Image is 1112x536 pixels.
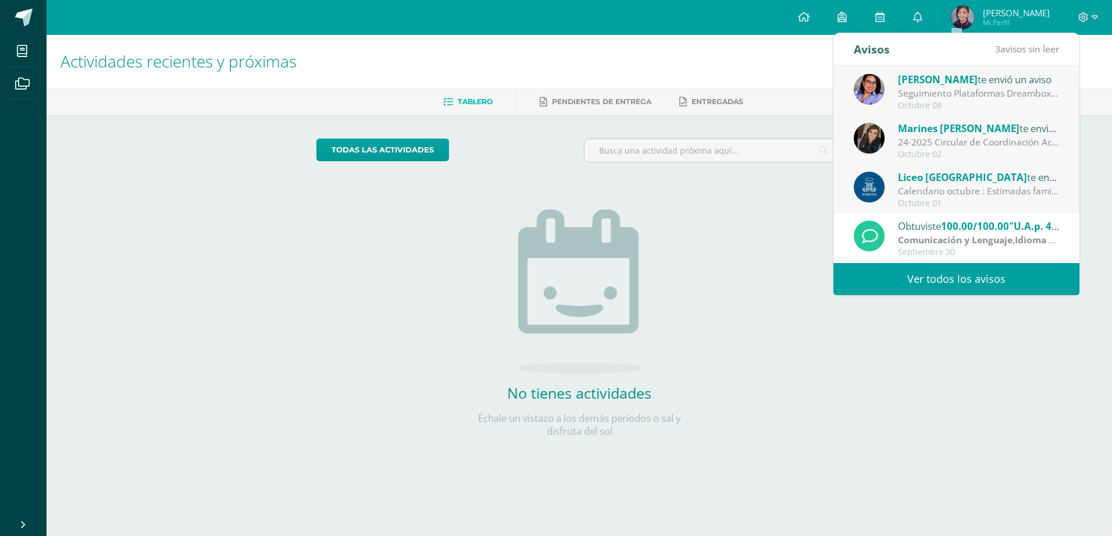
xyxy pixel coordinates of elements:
[854,123,885,154] img: 6f99ca85ee158e1ea464f4dd0b53ae36.png
[854,172,885,203] img: b41cd0bd7c5dca2e84b8bd7996f0ae72.png
[463,383,696,403] h2: No tienes actividades
[552,97,651,106] span: Pendientes de entrega
[316,139,449,161] a: todas las Actividades
[458,97,493,106] span: Tablero
[898,150,1060,159] div: Octubre 02
[518,210,640,374] img: no_activities.png
[898,122,1020,135] span: Marines [PERSON_NAME]
[584,139,842,162] input: Busca una actividad próxima aquí...
[898,233,1060,247] div: | FORMATIVO
[898,72,1060,87] div: te envió un aviso
[898,136,1060,149] div: 24-2025 Circular de Coordinación Académica : Buenas tardes estimadas familias Maristas del Liceo ...
[854,33,890,65] div: Avisos
[443,93,493,111] a: Tablero
[833,263,1079,295] a: Ver todos los avisos
[898,218,1060,233] div: Obtuviste en
[898,87,1060,100] div: Seguimiento Plataformas Dreambox y Lectura Inteligente: Estimada Familia Marista: ¡Buenos días! D...
[983,7,1050,19] span: [PERSON_NAME]
[995,42,1059,55] span: avisos sin leer
[995,42,1000,55] span: 3
[951,6,974,29] img: 321495a025efca5e6548698b380103f7.png
[463,412,696,438] p: Échale un vistazo a los demás períodos o sal y disfruta del sol
[692,97,743,106] span: Entregadas
[898,73,978,86] span: [PERSON_NAME]
[898,171,1027,184] span: Liceo [GEOGRAPHIC_DATA]
[898,198,1060,208] div: Octubre 01
[60,50,297,72] span: Actividades recientes y próximas
[540,93,651,111] a: Pendientes de entrega
[854,74,885,105] img: c7252274f4342c4e93fe4d3a225bdacd.png
[898,120,1060,136] div: te envió un aviso
[898,184,1060,198] div: Calendario octubre : Estimadas familias maristas les compartimos el calendario de este mes.
[983,17,1050,27] span: Mi Perfil
[898,169,1060,184] div: te envió un aviso
[898,247,1060,257] div: Septiembre 30
[679,93,743,111] a: Entregadas
[941,219,1009,233] span: 100.00/100.00
[898,101,1060,111] div: Octubre 08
